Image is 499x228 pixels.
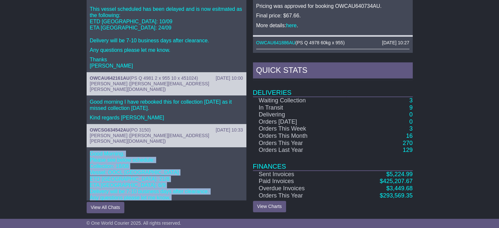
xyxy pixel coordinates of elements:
a: 0 [409,111,412,118]
p: Final price: $67.66. [256,12,409,19]
td: Orders [DATE] [253,118,346,126]
span: PS Q 4978 60kg x 955 [297,40,343,45]
a: 0 [409,118,412,125]
a: OWCSG634542AU [90,127,130,133]
td: Finances [253,154,413,171]
span: PO 3150 [131,127,149,133]
a: 3 [409,97,412,104]
a: View Charts [253,201,286,212]
td: Delivering [253,111,346,118]
td: Paid Invoices [253,178,346,185]
a: 16 [406,133,412,139]
a: $3,449.68 [386,185,412,192]
td: Orders This Year [253,192,346,199]
p: Pricing was approved for booking OWCAU640734AU. [256,3,409,9]
div: [DATE] 10:00 [216,75,243,81]
a: $293,569.35 [380,192,412,199]
a: 270 [403,140,412,146]
a: $5,224.99 [386,171,412,177]
div: [DATE] 10:33 [216,127,243,133]
a: 9 [409,104,412,111]
a: 129 [403,147,412,153]
a: 3 [409,125,412,132]
p: More details: . [256,22,409,29]
div: ( ) [90,75,243,81]
div: Quick Stats [253,62,413,80]
a: OWCAU641886AU [256,40,296,45]
a: $425,207.67 [380,178,412,184]
span: 5,224.99 [389,171,412,177]
a: here [286,23,297,28]
span: [PERSON_NAME] ([PERSON_NAME][EMAIL_ADDRESS][PERSON_NAME][DOMAIN_NAME]) [90,81,209,92]
span: © One World Courier 2025. All rights reserved. [87,220,181,226]
span: 293,569.35 [383,192,412,199]
td: Deliveries [253,80,413,97]
p: Good morning I have rebooked this for collection [DATE] as it missed collection [DATE]. [90,99,243,111]
td: In Transit [253,104,346,112]
div: [DATE] 10:27 [382,40,409,46]
p: Thanks [PERSON_NAME] [90,56,243,69]
span: PS Q 4981 2 x 955 10 x 451024 [131,75,197,81]
span: [PERSON_NAME] ([PERSON_NAME][EMAIL_ADDRESS][PERSON_NAME][DOMAIN_NAME]) [90,133,209,144]
button: View All Chats [87,202,124,213]
td: Sent Invoices [253,171,346,178]
td: Orders This Year [253,140,346,147]
a: OWCAU642161AU [90,75,130,81]
td: Overdue Invoices [253,185,346,192]
p: Any questions please let me know. [90,47,243,53]
td: Orders This Week [253,125,346,133]
td: Orders This Month [253,133,346,140]
td: Orders Last Year [253,147,346,154]
td: Waiting Collection [253,97,346,104]
span: 3,449.68 [389,185,412,192]
div: ( ) [256,40,409,46]
p: Kind regards [PERSON_NAME] [90,114,243,121]
div: ( ) [90,127,243,133]
span: 425,207.67 [383,178,412,184]
p: Good Morning, Please see below schedule: Collection: 18/08 Vessel: OOCL [GEOGRAPHIC_DATA] ETD [GE... [90,151,243,214]
p: Pricing was approved for booking OWCAU641886AU. [256,52,409,59]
